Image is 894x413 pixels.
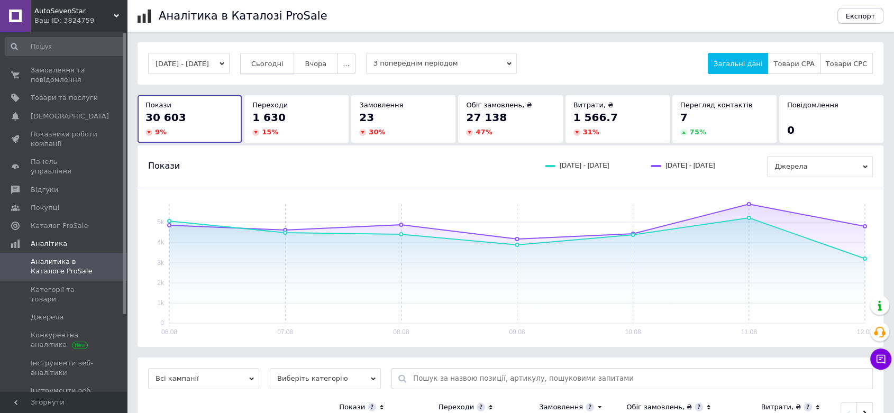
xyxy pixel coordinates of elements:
[31,257,98,276] span: Аналитика в Каталоге ProSale
[625,328,641,336] text: 10.08
[161,328,177,336] text: 06.08
[539,402,583,412] div: Замовлення
[252,111,286,124] span: 1 630
[155,128,167,136] span: 9 %
[31,66,98,85] span: Замовлення та повідомлення
[34,6,114,16] span: AutoSevenStar
[160,319,164,327] text: 0
[768,53,820,74] button: Товари CPA
[413,369,867,389] input: Пошук за назвою позиції, артикулу, пошуковими запитами
[573,111,618,124] span: 1 566.7
[466,111,507,124] span: 27 138
[466,101,532,109] span: Обіг замовлень, ₴
[148,368,259,389] span: Всі кампанії
[305,60,326,68] span: Вчора
[31,185,58,195] span: Відгуки
[359,111,374,124] span: 23
[31,359,98,378] span: Інструменти веб-аналітики
[690,128,706,136] span: 75 %
[251,60,284,68] span: Сьогодні
[31,221,88,231] span: Каталог ProSale
[787,124,795,136] span: 0
[157,218,165,226] text: 5k
[277,328,293,336] text: 07.08
[148,160,180,172] span: Покази
[820,53,873,74] button: Товари CPC
[145,101,171,109] span: Покази
[359,101,403,109] span: Замовлення
[148,53,230,74] button: [DATE] - [DATE]
[31,130,98,149] span: Показники роботи компанії
[240,53,295,74] button: Сьогодні
[837,8,884,24] button: Експорт
[31,93,98,103] span: Товари та послуги
[714,60,762,68] span: Загальні дані
[31,313,63,322] span: Джерела
[31,239,67,249] span: Аналітика
[846,12,875,20] span: Експорт
[826,60,867,68] span: Товари CPC
[680,111,688,124] span: 7
[31,203,59,213] span: Покупці
[741,328,757,336] text: 11.08
[31,285,98,304] span: Категорії та товари
[343,60,349,68] span: ...
[366,53,517,74] span: З попереднім періодом
[159,10,327,22] h1: Аналітика в Каталозі ProSale
[157,279,165,287] text: 2k
[509,328,525,336] text: 09.08
[773,60,814,68] span: Товари CPA
[339,402,365,412] div: Покази
[626,402,692,412] div: Обіг замовлень, ₴
[31,386,98,405] span: Інструменти веб-майстра та SEO
[870,348,891,370] button: Чат з покупцем
[708,53,768,74] button: Загальні дані
[767,156,873,177] span: Джерела
[680,101,753,109] span: Перегляд контактів
[787,101,838,109] span: Повідомлення
[145,111,186,124] span: 30 603
[393,328,409,336] text: 08.08
[270,368,381,389] span: Виберіть категорію
[157,299,165,307] text: 1k
[857,328,873,336] text: 12.08
[31,112,109,121] span: [DEMOGRAPHIC_DATA]
[5,37,124,56] input: Пошук
[573,101,614,109] span: Витрати, ₴
[31,331,98,350] span: Конкурентна аналітика
[294,53,337,74] button: Вчора
[157,238,165,246] text: 4k
[31,157,98,176] span: Панель управління
[761,402,801,412] div: Витрати, ₴
[262,128,278,136] span: 15 %
[439,402,474,412] div: Переходи
[337,53,355,74] button: ...
[252,101,288,109] span: Переходи
[157,259,165,267] text: 3k
[34,16,127,25] div: Ваш ID: 3824759
[583,128,599,136] span: 31 %
[476,128,492,136] span: 47 %
[369,128,385,136] span: 30 %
